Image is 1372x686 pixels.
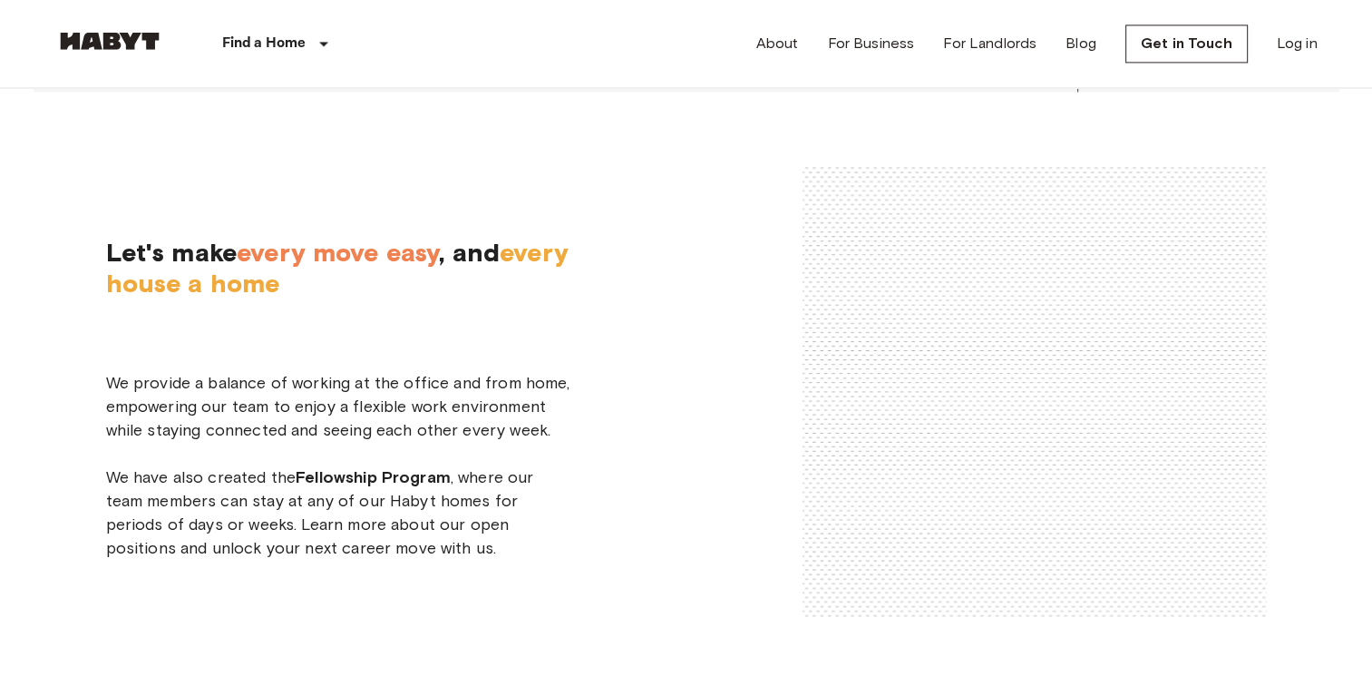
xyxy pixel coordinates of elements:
img: Habyt [55,32,164,50]
span: Let's make , and [106,164,570,299]
a: Log in [1277,33,1318,54]
a: For Landlords [943,33,1036,54]
span: We provide a balance of working at the office and from home, empowering our team to enjoy a flexi... [106,371,570,560]
p: Find a Home [222,33,307,54]
span: every house a home [106,237,569,299]
a: For Business [827,33,914,54]
a: Blog [1065,33,1096,54]
a: About [756,33,799,54]
span: every move easy [237,237,439,268]
b: Fellowship Program [296,467,451,487]
a: Get in Touch [1125,24,1248,63]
